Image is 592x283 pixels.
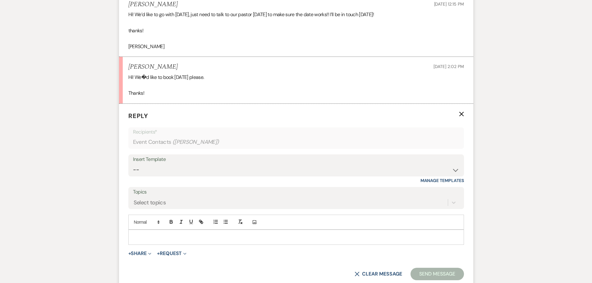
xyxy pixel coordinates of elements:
button: Share [128,251,152,256]
span: Reply [128,112,148,120]
span: ( [PERSON_NAME] ) [172,138,219,146]
span: + [128,251,131,256]
div: Insert Template [133,155,459,164]
p: [PERSON_NAME] [128,43,464,51]
h5: [PERSON_NAME] [128,63,178,71]
label: Topics [133,188,459,197]
a: Manage Templates [420,178,464,183]
div: Hi! We�d like to book [DATE] please. Thanks! [128,73,464,97]
span: [DATE] 12:15 PM [434,1,464,7]
p: thanks! [128,27,464,35]
span: + [157,251,160,256]
div: Select topics [134,199,166,207]
button: Request [157,251,186,256]
p: Hi! We’d like to go with [DATE], just need to talk to our pastor [DATE] to make sure the date wor... [128,11,464,19]
span: [DATE] 2:02 PM [434,64,464,69]
button: Clear message [355,272,402,276]
h5: [PERSON_NAME] [128,1,178,8]
button: Send Message [411,268,464,280]
p: Recipients* [133,128,459,136]
div: Event Contacts [133,136,459,148]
